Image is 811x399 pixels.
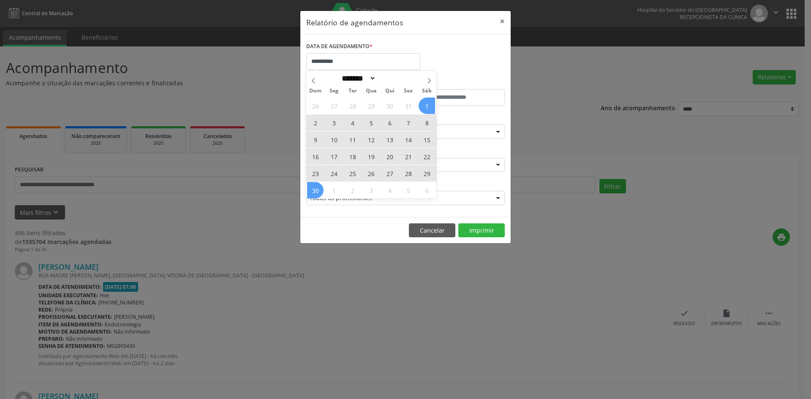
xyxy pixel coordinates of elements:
[400,148,416,165] span: Novembro 21, 2025
[326,165,342,182] span: Novembro 24, 2025
[381,88,399,94] span: Qui
[306,88,325,94] span: Dom
[307,131,324,148] span: Novembro 9, 2025
[326,148,342,165] span: Novembro 17, 2025
[418,88,436,94] span: Sáb
[363,114,379,131] span: Novembro 5, 2025
[400,165,416,182] span: Novembro 28, 2025
[408,76,505,89] label: ATÉ
[307,98,324,114] span: Outubro 26, 2025
[306,40,373,53] label: DATA DE AGENDAMENTO
[419,148,435,165] span: Novembro 22, 2025
[326,114,342,131] span: Novembro 3, 2025
[381,131,398,148] span: Novembro 13, 2025
[363,98,379,114] span: Outubro 29, 2025
[376,74,404,83] input: Year
[419,114,435,131] span: Novembro 8, 2025
[307,148,324,165] span: Novembro 16, 2025
[381,165,398,182] span: Novembro 27, 2025
[362,88,381,94] span: Qua
[400,182,416,198] span: Dezembro 5, 2025
[400,131,416,148] span: Novembro 14, 2025
[325,88,343,94] span: Seg
[419,98,435,114] span: Novembro 1, 2025
[381,98,398,114] span: Outubro 30, 2025
[326,182,342,198] span: Dezembro 1, 2025
[307,114,324,131] span: Novembro 2, 2025
[419,182,435,198] span: Dezembro 6, 2025
[381,148,398,165] span: Novembro 20, 2025
[458,223,505,238] button: Imprimir
[363,131,379,148] span: Novembro 12, 2025
[381,182,398,198] span: Dezembro 4, 2025
[400,98,416,114] span: Outubro 31, 2025
[306,17,403,28] h5: Relatório de agendamentos
[399,88,418,94] span: Sex
[344,114,361,131] span: Novembro 4, 2025
[344,165,361,182] span: Novembro 25, 2025
[494,11,511,32] button: Close
[419,131,435,148] span: Novembro 15, 2025
[344,98,361,114] span: Outubro 28, 2025
[326,98,342,114] span: Outubro 27, 2025
[339,74,376,83] select: Month
[343,88,362,94] span: Ter
[307,165,324,182] span: Novembro 23, 2025
[381,114,398,131] span: Novembro 6, 2025
[363,165,379,182] span: Novembro 26, 2025
[419,165,435,182] span: Novembro 29, 2025
[363,148,379,165] span: Novembro 19, 2025
[326,131,342,148] span: Novembro 10, 2025
[400,114,416,131] span: Novembro 7, 2025
[307,182,324,198] span: Novembro 30, 2025
[344,182,361,198] span: Dezembro 2, 2025
[363,182,379,198] span: Dezembro 3, 2025
[344,148,361,165] span: Novembro 18, 2025
[409,223,455,238] button: Cancelar
[344,131,361,148] span: Novembro 11, 2025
